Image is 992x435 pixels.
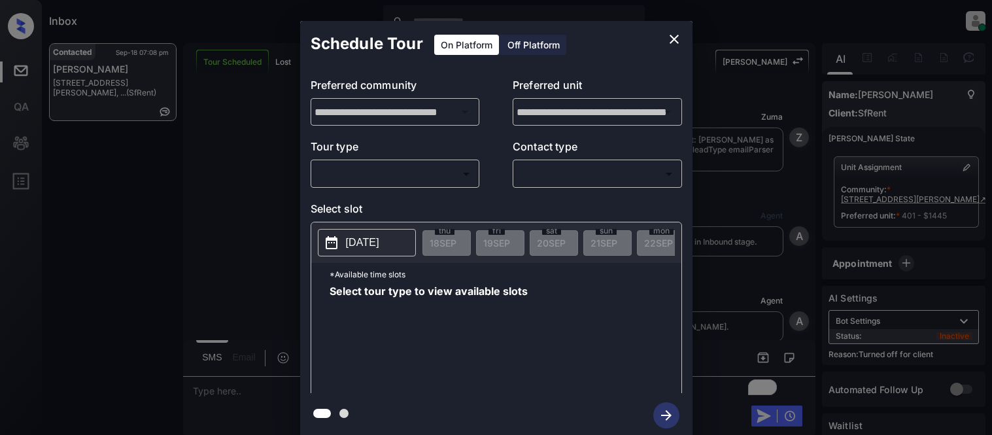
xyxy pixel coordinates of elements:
[311,139,480,160] p: Tour type
[318,229,416,256] button: [DATE]
[330,286,528,391] span: Select tour type to view available slots
[434,35,499,55] div: On Platform
[501,35,566,55] div: Off Platform
[311,77,480,98] p: Preferred community
[346,235,379,251] p: [DATE]
[513,139,682,160] p: Contact type
[311,201,682,222] p: Select slot
[661,26,687,52] button: close
[513,77,682,98] p: Preferred unit
[300,21,434,67] h2: Schedule Tour
[330,263,681,286] p: *Available time slots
